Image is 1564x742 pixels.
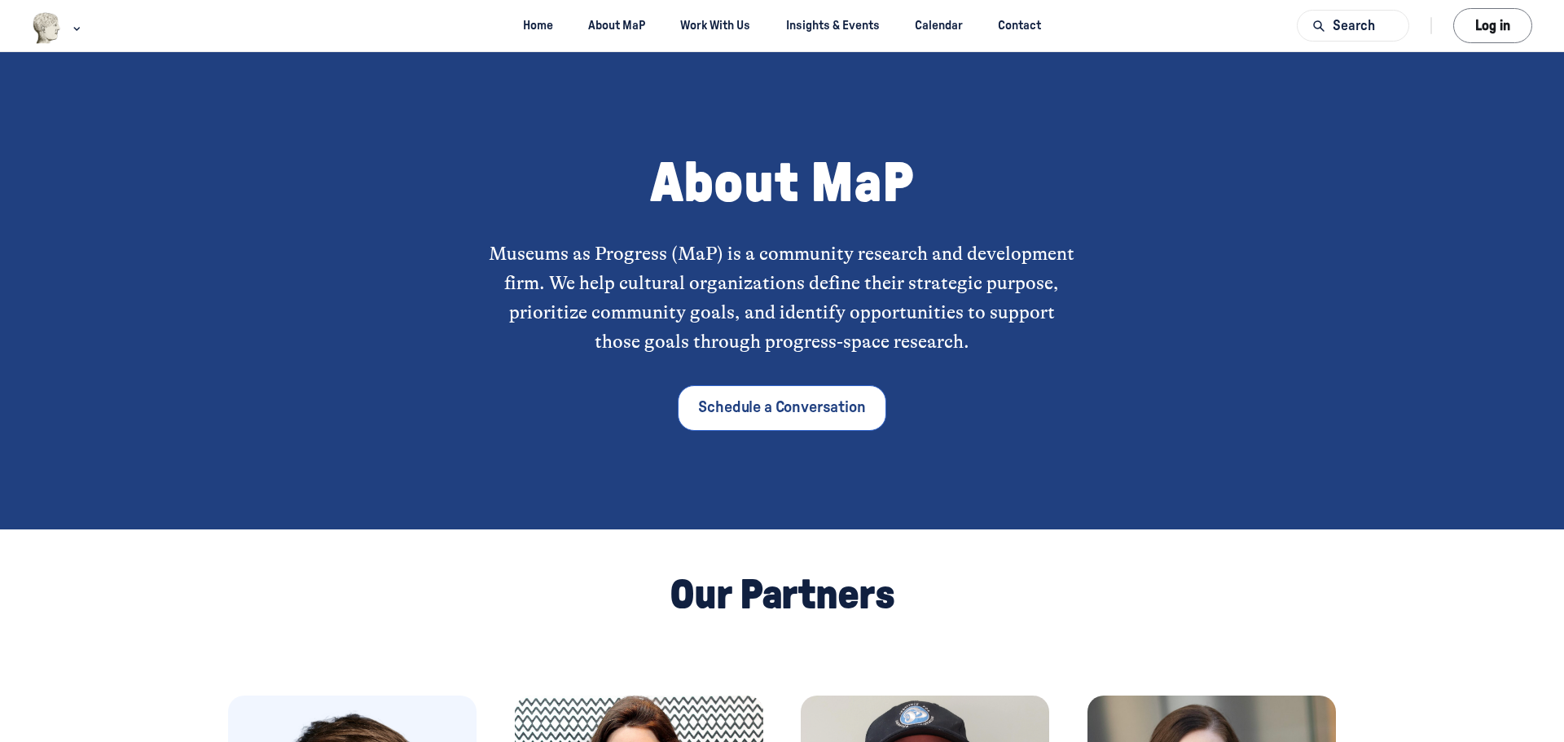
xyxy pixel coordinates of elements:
button: Museums as Progress logo [32,11,85,46]
a: Calendar [900,11,977,41]
span: About MaP [650,156,914,212]
button: Search [1297,10,1409,42]
a: Schedule a Conversation [678,385,885,431]
a: Contact [984,11,1056,41]
span: Our Partners [670,574,895,617]
a: Home [509,11,568,41]
span: Museums as Progress (MaP) is a community research and development firm. We help cultural organiza... [489,243,1079,353]
p: Schedule a Conversation [698,396,865,420]
a: Insights & Events [771,11,894,41]
img: Museums as Progress logo [32,12,62,44]
a: Work With Us [666,11,765,41]
button: Log in [1453,8,1532,43]
a: About MaP [574,11,660,41]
